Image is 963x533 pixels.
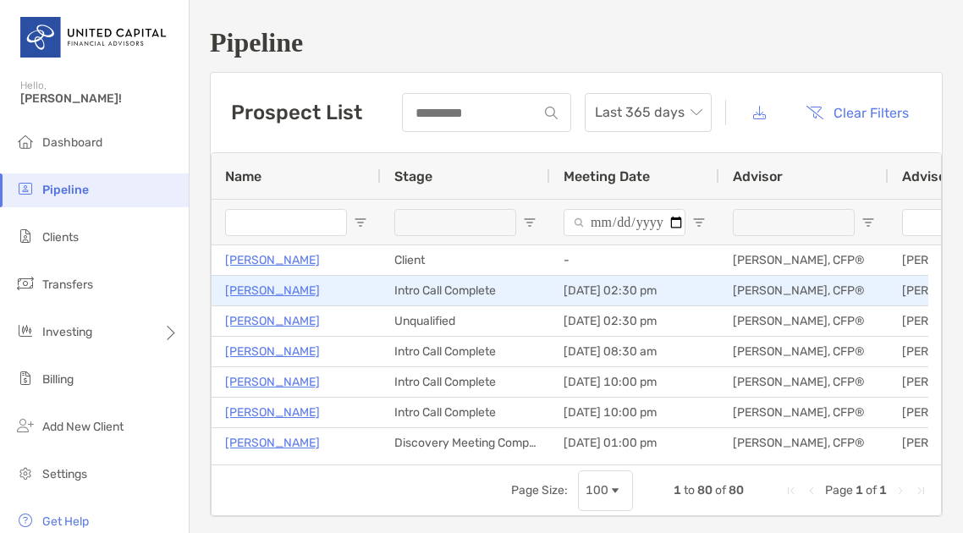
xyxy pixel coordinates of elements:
div: [PERSON_NAME], CFP® [719,398,889,427]
span: 80 [729,483,744,497]
div: [DATE] 10:00 pm [550,398,719,427]
button: Open Filter Menu [861,216,875,229]
img: add_new_client icon [15,415,36,436]
h3: Prospect List [231,101,362,124]
div: [PERSON_NAME], CFP® [719,306,889,336]
a: [PERSON_NAME] [225,371,320,393]
div: [PERSON_NAME], CFP® [719,337,889,366]
h1: Pipeline [210,27,943,58]
img: dashboard icon [15,131,36,151]
img: United Capital Logo [20,7,168,68]
span: Meeting Date [564,168,650,184]
span: Advisor [733,168,783,184]
span: Page [825,483,853,497]
a: [PERSON_NAME] [225,402,320,423]
span: [PERSON_NAME]! [20,91,179,106]
span: of [715,483,726,497]
span: Billing [42,372,74,387]
div: [DATE] 02:30 pm [550,276,719,305]
span: Add New Client [42,420,124,434]
div: Page Size [578,470,633,511]
span: Get Help [42,514,89,529]
span: to [684,483,695,497]
span: Pipeline [42,183,89,197]
span: Transfers [42,277,93,292]
span: 1 [879,483,887,497]
span: of [866,483,877,497]
div: Intro Call Complete [381,367,550,397]
span: 80 [697,483,713,497]
div: 100 [586,483,608,497]
button: Open Filter Menu [523,216,537,229]
div: Last Page [914,484,927,497]
div: - [550,245,719,275]
span: Last 365 days [595,94,702,131]
div: [PERSON_NAME], CFP® [719,367,889,397]
div: [DATE] 10:00 pm [550,367,719,397]
img: billing icon [15,368,36,388]
img: input icon [545,107,558,119]
span: Clients [42,230,79,245]
img: investing icon [15,321,36,341]
img: settings icon [15,463,36,483]
span: 1 [674,483,681,497]
button: Open Filter Menu [354,216,367,229]
a: [PERSON_NAME] [225,341,320,362]
span: Dashboard [42,135,102,150]
input: Meeting Date Filter Input [564,209,685,236]
a: [PERSON_NAME] [225,432,320,453]
img: pipeline icon [15,179,36,199]
div: Page Size: [511,483,568,497]
span: Settings [42,467,87,481]
a: [PERSON_NAME] [225,280,320,301]
span: Name [225,168,261,184]
div: Discovery Meeting Complete [381,428,550,458]
div: Intro Call Complete [381,398,550,427]
div: [PERSON_NAME], CFP® [719,245,889,275]
span: Investing [42,325,92,339]
a: [PERSON_NAME] [225,250,320,271]
button: Open Filter Menu [692,216,706,229]
span: 1 [856,483,863,497]
div: [DATE] 01:00 pm [550,428,719,458]
div: Previous Page [805,484,818,497]
div: [PERSON_NAME], CFP® [719,276,889,305]
a: [PERSON_NAME] [225,310,320,332]
div: Unqualified [381,306,550,336]
button: Clear Filters [793,94,922,131]
div: Client [381,245,550,275]
img: clients icon [15,226,36,246]
div: [DATE] 02:30 pm [550,306,719,336]
div: [PERSON_NAME], CFP® [719,428,889,458]
div: First Page [784,484,798,497]
div: Next Page [894,484,907,497]
div: Intro Call Complete [381,276,550,305]
img: get-help icon [15,510,36,530]
span: Stage [394,168,432,184]
input: Name Filter Input [225,209,347,236]
div: [DATE] 08:30 am [550,337,719,366]
img: transfers icon [15,273,36,294]
div: Intro Call Complete [381,337,550,366]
